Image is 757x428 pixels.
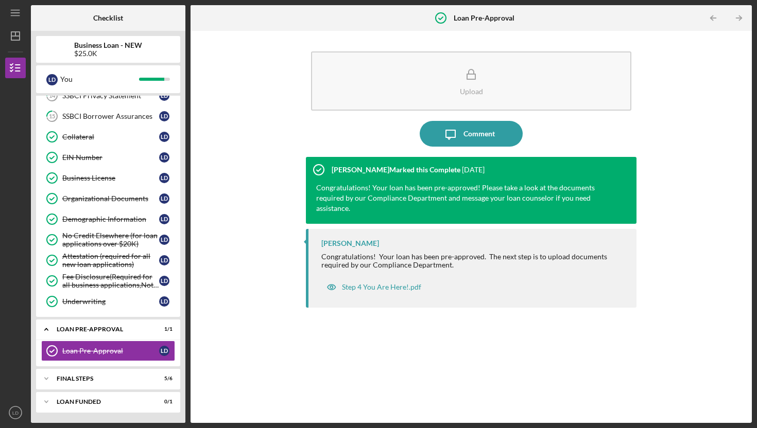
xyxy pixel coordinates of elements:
div: L D [159,111,169,121]
div: [PERSON_NAME] [321,239,379,247]
div: Comment [463,121,495,147]
a: Loan Pre-ApprovalLD [41,341,175,361]
div: Step 4 You Are Here!.pdf [342,283,421,291]
a: Organizational DocumentsLD [41,188,175,209]
button: Step 4 You Are Here!.pdf [321,277,426,297]
div: Upload [460,87,483,95]
div: L D [159,346,169,356]
div: L D [46,74,58,85]
a: 15SSBCI Borrower AssurancesLD [41,106,175,127]
button: LD [5,402,26,423]
div: No Credit Elsewhere (for loan applications over $20K) [62,231,159,248]
a: Attestation (required for all new loan applications)LD [41,250,175,271]
div: Loan Pre-Approval [62,347,159,355]
div: L D [159,193,169,204]
div: Organizational Documents [62,194,159,203]
div: L D [159,91,169,101]
div: Congratulations! Your loan has been pre-approved. The next step is to upload documents required b... [321,253,626,269]
div: [PERSON_NAME] Marked this Complete [332,166,460,174]
div: FINAL STEPS [57,376,147,382]
a: Business LicenseLD [41,168,175,188]
time: 2025-07-30 14:36 [462,166,485,174]
a: Demographic InformationLD [41,209,175,229]
div: Congratulations! Your loan has been pre-approved! Please take a look at the documents required by... [306,183,626,224]
div: Business License [62,174,159,182]
a: EIN NumberLD [41,147,175,168]
a: No Credit Elsewhere (for loan applications over $20K)LD [41,229,175,250]
div: $25.0K [74,49,142,58]
div: L D [159,235,169,245]
button: Comment [420,121,523,147]
div: L D [159,296,169,307]
div: Attestation (required for all new loan applications) [62,252,159,269]
a: Fee Disclosure(Required for all business applications,Not needed for Contractor loans)LD [41,271,175,291]
div: 5 / 6 [154,376,173,382]
b: Loan Pre-Approval [454,14,514,22]
div: L D [159,173,169,183]
div: L D [159,132,169,142]
div: L D [159,152,169,163]
div: LOAN FUNDED [57,399,147,405]
div: Fee Disclosure(Required for all business applications,Not needed for Contractor loans) [62,273,159,289]
b: Checklist [93,14,123,22]
div: L D [159,214,169,224]
div: SSBCI Privacy Statement [62,92,159,100]
div: 0 / 1 [154,399,173,405]
div: You [60,70,139,88]
div: SSBCI Borrower Assurances [62,112,159,120]
div: L D [159,276,169,286]
div: Collateral [62,133,159,141]
a: CollateralLD [41,127,175,147]
text: LD [12,410,19,416]
tspan: 14 [49,93,56,99]
b: Business Loan - NEW [74,41,142,49]
button: Upload [311,51,631,111]
div: LOAN PRE-APPROVAL [57,326,147,332]
div: 1 / 1 [154,326,173,332]
tspan: 15 [49,113,55,120]
div: EIN Number [62,153,159,162]
div: Underwriting [62,297,159,306]
a: 14SSBCI Privacy StatementLD [41,85,175,106]
a: UnderwritingLD [41,291,175,312]
div: L D [159,255,169,265]
div: Demographic Information [62,215,159,223]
